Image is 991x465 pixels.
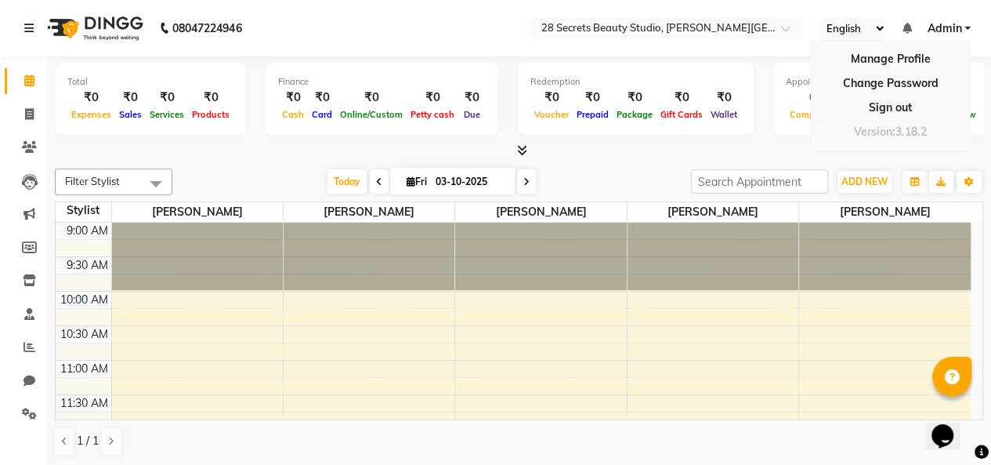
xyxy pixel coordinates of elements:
span: Package [613,109,656,120]
span: [PERSON_NAME] [112,202,283,222]
img: logo [40,6,147,50]
span: Due [460,109,484,120]
div: 10:00 AM [57,292,111,308]
div: Redemption [530,75,741,89]
div: ₹0 [188,89,233,107]
div: 11:30 AM [57,395,111,412]
span: Today [327,169,367,194]
input: 2025-10-03 [431,170,509,194]
span: [PERSON_NAME] [455,202,626,222]
div: ₹0 [278,89,308,107]
div: Stylist [56,202,111,219]
span: Voucher [530,109,573,120]
div: ₹0 [573,89,613,107]
div: 10:30 AM [57,326,111,343]
span: Services [146,109,188,120]
iframe: chat widget [925,402,975,449]
a: Sign out [819,96,962,120]
input: Search Appointment [691,169,828,194]
div: 0 [786,89,839,107]
div: ₹0 [67,89,115,107]
div: ₹0 [115,89,146,107]
span: [PERSON_NAME] [628,202,798,222]
span: Cash [278,109,308,120]
span: Completed [786,109,839,120]
span: Gift Cards [656,109,707,120]
div: 11:00 AM [57,361,111,377]
div: Appointment [786,75,980,89]
a: Manage Profile [819,47,962,71]
div: ₹0 [407,89,458,107]
span: Online/Custom [336,109,407,120]
div: ₹0 [146,89,188,107]
span: Prepaid [573,109,613,120]
span: [PERSON_NAME] [284,202,454,222]
b: 08047224946 [172,6,241,50]
div: Version:3.18.2 [819,121,962,143]
span: Card [308,109,336,120]
div: 9:00 AM [63,223,111,239]
span: 1 / 1 [77,433,99,449]
span: Expenses [67,109,115,120]
span: Admin [927,20,961,37]
span: ADD NEW [841,176,888,187]
span: Fri [403,176,431,187]
a: Change Password [819,71,962,96]
button: ADD NEW [837,171,892,193]
div: ₹0 [308,89,336,107]
div: ₹0 [336,89,407,107]
div: ₹0 [530,89,573,107]
span: [PERSON_NAME] [799,202,971,222]
div: ₹0 [613,89,656,107]
div: 9:30 AM [63,257,111,274]
span: Wallet [707,109,741,120]
div: ₹0 [458,89,486,107]
div: ₹0 [656,89,707,107]
div: Total [67,75,233,89]
div: Finance [278,75,486,89]
span: Filter Stylist [65,175,120,187]
span: Products [188,109,233,120]
span: Sales [115,109,146,120]
div: ₹0 [707,89,741,107]
span: Petty cash [407,109,458,120]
